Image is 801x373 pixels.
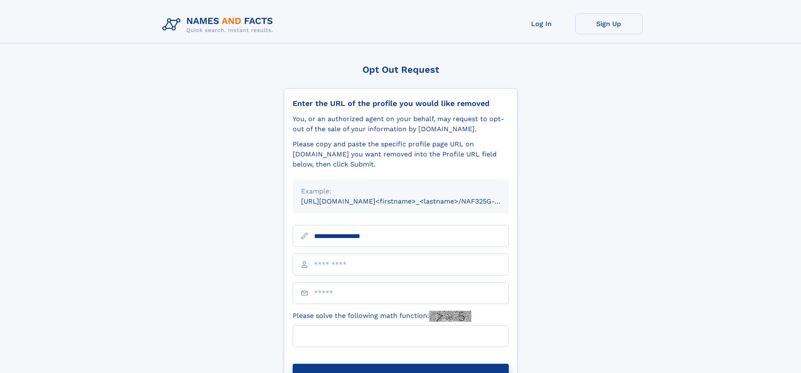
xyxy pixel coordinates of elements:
label: Please solve the following math function: [293,311,471,322]
small: [URL][DOMAIN_NAME]<firstname>_<lastname>/NAF325G-xxxxxxxx [301,197,525,205]
div: Enter the URL of the profile you would like removed [293,99,509,108]
div: Please copy and paste the specific profile page URL on [DOMAIN_NAME] you want removed into the Pr... [293,139,509,169]
div: You, or an authorized agent on your behalf, may request to opt-out of the sale of your informatio... [293,114,509,134]
img: Logo Names and Facts [159,13,280,36]
a: Sign Up [575,13,642,34]
div: Opt Out Request [284,64,518,75]
div: Example: [301,186,500,196]
a: Log In [508,13,575,34]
